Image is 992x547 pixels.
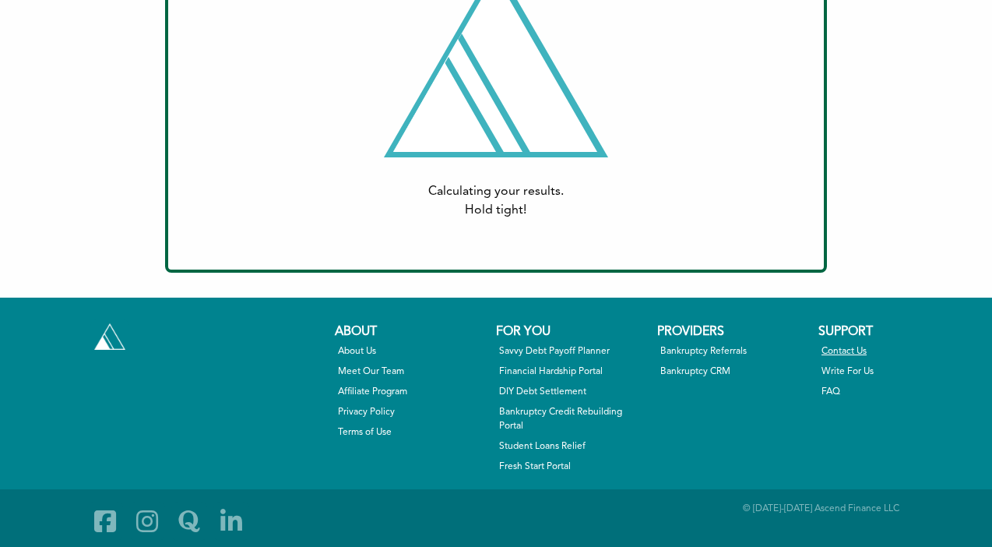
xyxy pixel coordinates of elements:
a: Fresh Start Portal [499,460,646,474]
img: Tryascend.com [94,323,125,350]
a: Facebook [87,502,123,541]
a: FAQ [821,385,969,399]
a: Meet Our Team [338,365,485,379]
a: Student Loans Relief [499,439,646,453]
a: DIY Debt Settlement [499,385,646,399]
a: Contact Us [821,344,969,358]
div: Calculating your results. Hold tight! [218,182,773,220]
div: For You [496,323,649,341]
div: Providers [657,323,811,341]
a: Savvy Debt Payoff Planner [499,344,646,358]
a: Terms of Use [338,425,485,439]
a: Quora [171,502,207,541]
a: About Us [338,344,485,358]
a: Linkedin [213,502,249,541]
a: Instagram [129,502,165,541]
a: Affiliate Program [338,385,485,399]
a: Tryascend.com [90,319,129,354]
div: About [335,323,488,341]
a: Bankruptcy Credit Rebuilding Portal [499,405,646,433]
a: Bankruptcy Referrals [660,344,807,358]
a: Bankruptcy CRM [660,365,807,379]
div: Support [818,323,972,341]
a: Privacy Policy [338,405,485,419]
div: © [DATE]-[DATE] Ascend Finance LLC [657,502,899,541]
a: Write For Us [821,365,969,379]
a: Financial Hardship Portal [499,365,646,379]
